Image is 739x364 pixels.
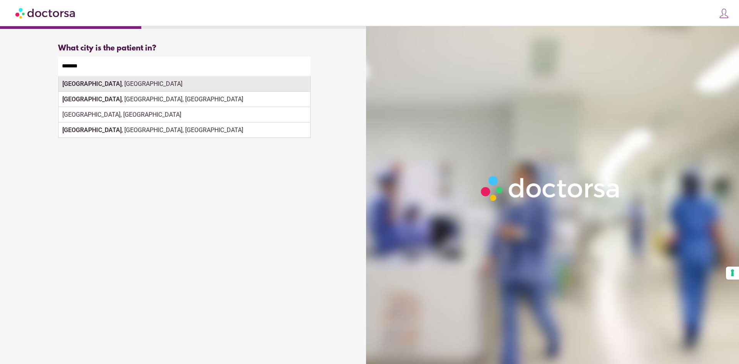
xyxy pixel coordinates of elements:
div: What city is the patient in? [58,44,311,53]
div: Make sure the city you pick is where you need assistance. [58,75,311,92]
div: , [GEOGRAPHIC_DATA], [GEOGRAPHIC_DATA] [59,92,310,107]
strong: [GEOGRAPHIC_DATA] [62,80,122,87]
img: icons8-customer-100.png [719,8,729,19]
div: , [GEOGRAPHIC_DATA], [GEOGRAPHIC_DATA] [59,122,310,138]
img: Logo-Doctorsa-trans-White-partial-flat.png [477,172,625,205]
div: , [GEOGRAPHIC_DATA] [59,76,310,92]
strong: [GEOGRAPHIC_DATA] [62,126,122,134]
button: Your consent preferences for tracking technologies [726,267,739,280]
strong: [GEOGRAPHIC_DATA] [62,96,122,103]
div: [GEOGRAPHIC_DATA], [GEOGRAPHIC_DATA] [59,107,310,122]
img: Doctorsa.com [15,4,76,22]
